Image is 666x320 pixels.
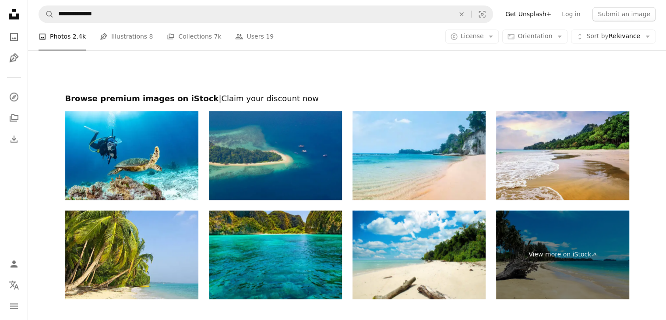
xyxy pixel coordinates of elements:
img: Andaman Islands, India [352,210,486,299]
button: Orientation [502,30,567,44]
a: Collections 7k [167,23,221,51]
form: Find visuals sitewide [39,5,493,23]
img: Scenic sea beach at Havelock islands Andaman India at sunset. [496,111,629,200]
a: Illustrations [5,49,23,67]
a: Get Unsplash+ [500,7,557,21]
img: Palm beach [65,210,198,299]
img: Island beach [209,111,342,200]
span: Relevance [586,32,640,41]
a: Home — Unsplash [5,5,23,25]
img: Female scuba diver taking a photo of Hawksbill Turtle swimming over coral reef in the blue sea. M... [65,111,198,200]
span: 7k [214,32,221,42]
h2: Browse premium images on iStock [65,93,629,104]
button: Visual search [472,6,493,22]
button: Submit an image [592,7,655,21]
button: Sort byRelevance [571,30,655,44]
a: Photos [5,28,23,46]
button: Search Unsplash [39,6,54,22]
a: Download History [5,130,23,148]
a: Users 19 [235,23,274,51]
button: Language [5,276,23,294]
img: Maya Bay is temporarily closed but still beautiful [209,210,342,299]
span: License [461,33,484,40]
span: Orientation [518,33,552,40]
a: Explore [5,88,23,106]
a: Illustrations 8 [100,23,153,51]
a: Log in / Sign up [5,255,23,273]
span: | Claim your discount now [218,94,319,103]
a: View more on iStock↗ [496,210,629,299]
button: Menu [5,297,23,315]
span: 8 [149,32,153,42]
span: Sort by [586,33,608,40]
button: Clear [452,6,471,22]
a: Collections [5,109,23,127]
a: Log in [557,7,585,21]
img: Crystal clear water lapping on tropical beach in the andaman islands. Turquoise water lapping gen... [352,111,486,200]
button: License [445,30,499,44]
span: 19 [266,32,274,42]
